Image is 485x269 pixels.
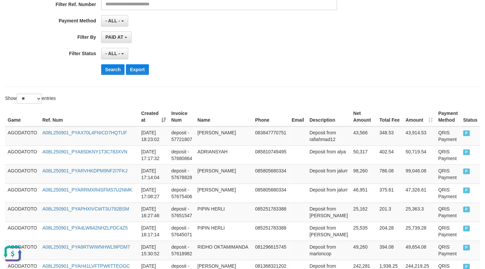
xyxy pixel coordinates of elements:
[195,241,252,260] td: RIDHO OKTAMIMANDA
[5,145,40,164] td: AGODATOTO
[42,149,127,154] a: A08L250901_PYA8S0KNY1T3C783XVN
[169,164,195,183] td: deposit - 57678828
[105,18,120,23] span: - ALL -
[42,244,130,250] a: A08L250901_PYA6RTWIWNHWL9IPDM7
[126,64,149,75] button: Export
[377,203,403,222] td: 201.3
[169,107,195,126] th: Invoice Num
[139,126,169,146] td: [DATE] 18:23:02
[252,222,289,241] td: 085251783388
[169,222,195,241] td: deposit - 57645071
[169,241,195,260] td: deposit - 57618982
[5,203,40,222] td: AGODATOTO
[105,51,120,56] span: - ALL -
[195,164,252,183] td: [PERSON_NAME]
[169,203,195,222] td: deposit - 57651547
[5,164,40,183] td: AGODATOTO
[463,187,470,193] span: PAID
[463,207,470,212] span: PAID
[5,94,56,104] label: Show entries
[403,126,436,146] td: 43,914.53
[350,241,377,260] td: 49,260
[252,145,289,164] td: 085810749495
[195,145,252,164] td: ADRIANSYAH
[3,3,23,23] button: Open LiveChat chat widget
[307,126,350,146] td: Deposit from rafiahmad12
[42,130,127,135] a: A08L250901_PYAX70L4FNICD7HQTUF
[435,107,460,126] th: Payment Method
[17,94,42,104] select: Showentries
[139,241,169,260] td: [DATE] 15:30:52
[350,126,377,146] td: 43,566
[463,226,470,231] span: PAID
[42,187,132,192] a: A08L250901_PYARRMXR4SFMS7U2NMK
[195,183,252,203] td: [PERSON_NAME]
[377,183,403,203] td: 375.61
[252,107,289,126] th: Phone
[350,183,377,203] td: 46,951
[307,203,350,222] td: Deposit from [PERSON_NAME]
[101,64,125,75] button: Search
[350,145,377,164] td: 50,317
[307,107,350,126] th: Description
[101,31,132,43] button: PAID AT
[195,203,252,222] td: PIPIN HERLI
[403,203,436,222] td: 25,363.3
[139,107,169,126] th: Created at: activate to sort column ascending
[307,183,350,203] td: Deposit from jalurr
[42,168,128,173] a: A08L250901_PYARVHKDPM9NF2I7FKJ
[252,126,289,146] td: 083847770751
[435,203,460,222] td: QRIS Payment
[169,126,195,146] td: deposit - 57721807
[350,164,377,183] td: 98,260
[5,183,40,203] td: AGODATOTO
[252,241,289,260] td: 081296615745
[101,48,128,59] button: - ALL -
[252,203,289,222] td: 085251783388
[252,164,289,183] td: 085805680334
[403,241,436,260] td: 49,654.08
[101,15,128,26] button: - ALL -
[5,222,40,241] td: AGODATOTO
[195,126,252,146] td: [PERSON_NAME]
[403,164,436,183] td: 99,046.08
[403,107,436,126] th: Amount: activate to sort column ascending
[307,222,350,241] td: Deposit from [PERSON_NAME]
[40,107,139,126] th: Ref. Num
[377,241,403,260] td: 394.08
[139,203,169,222] td: [DATE] 16:27:46
[463,245,470,250] span: PAID
[105,34,123,40] span: PAID AT
[307,145,350,164] td: Deposit from alya
[435,145,460,164] td: QRIS Payment
[42,206,129,212] a: A08L250901_PYAPHXIVCWT3U792BSM
[435,241,460,260] td: QRIS Payment
[42,263,130,269] a: A08L250901_PYAH41LVFTPW6TTEOGC
[350,222,377,241] td: 25,535
[377,126,403,146] td: 348.53
[403,183,436,203] td: 47,326.61
[307,241,350,260] td: Deposit from marloncop
[139,183,169,203] td: [DATE] 17:08:27
[350,203,377,222] td: 25,162
[42,225,128,231] a: A08L250901_PYA4LW842NHZLPDC4Z5
[377,145,403,164] td: 402.54
[169,183,195,203] td: deposit - 57675406
[435,222,460,241] td: QRIS Payment
[139,222,169,241] td: [DATE] 16:17:14
[435,126,460,146] td: QRIS Payment
[403,145,436,164] td: 50,719.54
[463,130,470,136] span: PAID
[435,164,460,183] td: QRIS Payment
[169,145,195,164] td: deposit - 57680864
[403,222,436,241] td: 25,739.28
[460,107,480,126] th: Status
[435,183,460,203] td: QRIS Payment
[377,222,403,241] td: 204.28
[195,107,252,126] th: Name
[5,107,40,126] th: Game
[377,164,403,183] td: 786.08
[350,107,377,126] th: Net Amount
[252,183,289,203] td: 085805680334
[289,107,306,126] th: Email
